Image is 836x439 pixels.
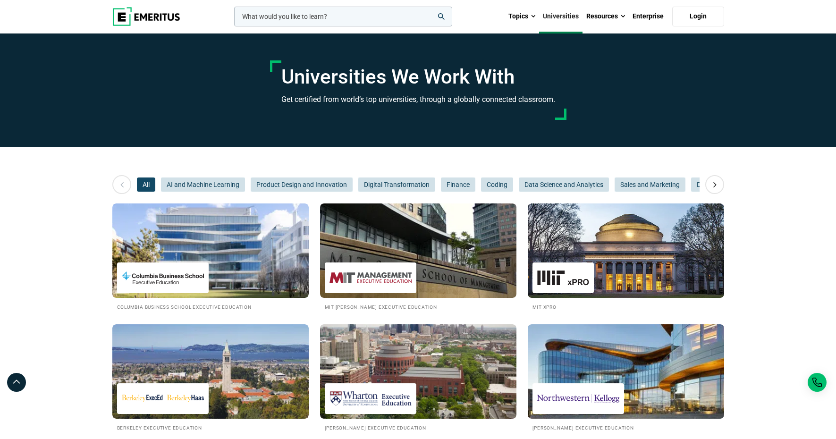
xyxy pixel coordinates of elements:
button: Digital Transformation [358,177,435,192]
img: Berkeley Executive Education [122,388,204,409]
h2: [PERSON_NAME] Executive Education [325,423,512,431]
a: Universities We Work With MIT xPRO MIT xPRO [528,203,724,311]
img: Universities We Work With [112,324,309,419]
h1: Universities We Work With [281,65,555,89]
h2: [PERSON_NAME] Executive Education [532,423,719,431]
h3: Get certified from world’s top universities, through a globally connected classroom. [281,93,555,106]
a: Universities We Work With Columbia Business School Executive Education Columbia Business School E... [112,203,309,311]
img: Wharton Executive Education [329,388,412,409]
a: Login [672,7,724,26]
img: Universities We Work With [320,203,516,298]
img: Universities We Work With [320,324,516,419]
img: Kellogg Executive Education [537,388,619,409]
button: Finance [441,177,475,192]
button: AI and Machine Learning [161,177,245,192]
h2: Columbia Business School Executive Education [117,303,304,311]
img: Universities We Work With [528,324,724,419]
a: Universities We Work With Berkeley Executive Education Berkeley Executive Education [112,324,309,431]
button: Coding [481,177,513,192]
img: Universities We Work With [528,203,724,298]
button: Product Design and Innovation [251,177,353,192]
a: Universities We Work With MIT Sloan Executive Education MIT [PERSON_NAME] Executive Education [320,203,516,311]
a: Universities We Work With Wharton Executive Education [PERSON_NAME] Executive Education [320,324,516,431]
img: MIT Sloan Executive Education [329,267,412,288]
h2: MIT xPRO [532,303,719,311]
h2: Berkeley Executive Education [117,423,304,431]
button: All [137,177,155,192]
input: woocommerce-product-search-field-0 [234,7,452,26]
img: Universities We Work With [112,203,309,298]
button: Digital Marketing [691,177,752,192]
img: Columbia Business School Executive Education [122,267,204,288]
button: Sales and Marketing [615,177,685,192]
a: Universities We Work With Kellogg Executive Education [PERSON_NAME] Executive Education [528,324,724,431]
h2: MIT [PERSON_NAME] Executive Education [325,303,512,311]
button: Data Science and Analytics [519,177,609,192]
img: MIT xPRO [537,267,589,288]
